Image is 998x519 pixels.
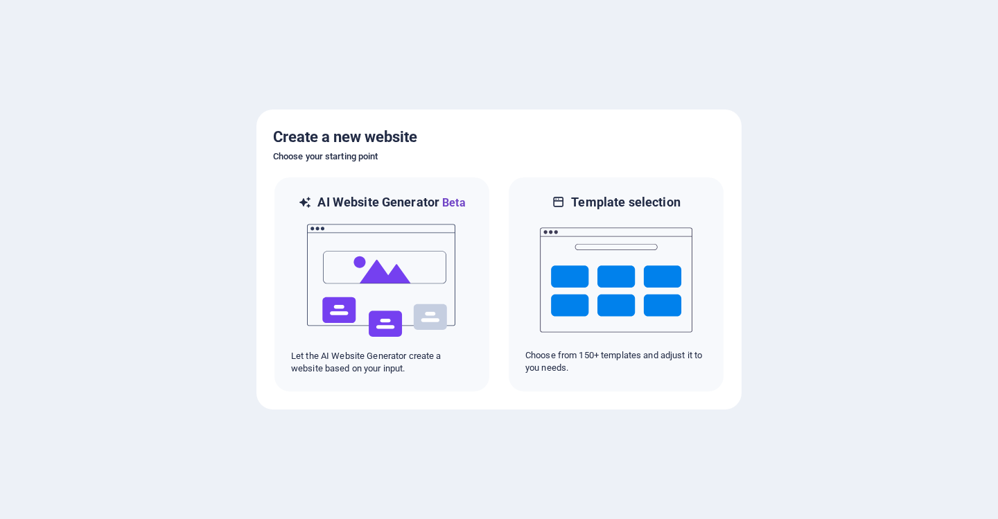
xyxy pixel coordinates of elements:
p: Let the AI Website Generator create a website based on your input. [291,350,473,375]
h6: AI Website Generator [317,194,465,211]
h6: Template selection [571,194,680,211]
span: Beta [439,196,466,209]
p: Choose from 150+ templates and adjust it to you needs. [525,349,707,374]
div: Template selectionChoose from 150+ templates and adjust it to you needs. [507,176,725,393]
h5: Create a new website [273,126,725,148]
div: AI Website GeneratorBetaaiLet the AI Website Generator create a website based on your input. [273,176,491,393]
img: ai [306,211,458,350]
h6: Choose your starting point [273,148,725,165]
